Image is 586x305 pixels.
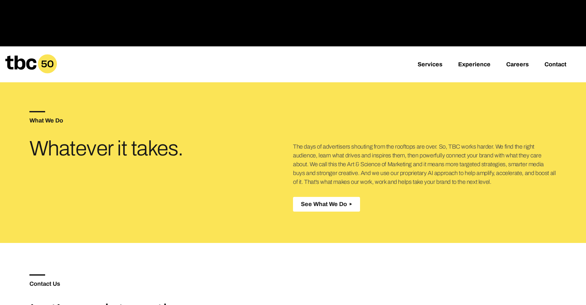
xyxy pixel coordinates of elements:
a: Home [5,69,57,76]
a: Contact [544,61,566,69]
h5: What We Do [29,118,293,123]
button: See What We Do [293,197,360,212]
h3: Whatever it takes. [29,139,205,158]
a: Careers [506,61,529,69]
span: See What We Do [301,201,347,208]
p: The days of advertisers shouting from the rooftops are over. So, TBC works harder. We find the ri... [293,142,557,186]
a: Services [418,61,442,69]
h5: Contact Us [29,281,293,287]
a: Experience [458,61,491,69]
